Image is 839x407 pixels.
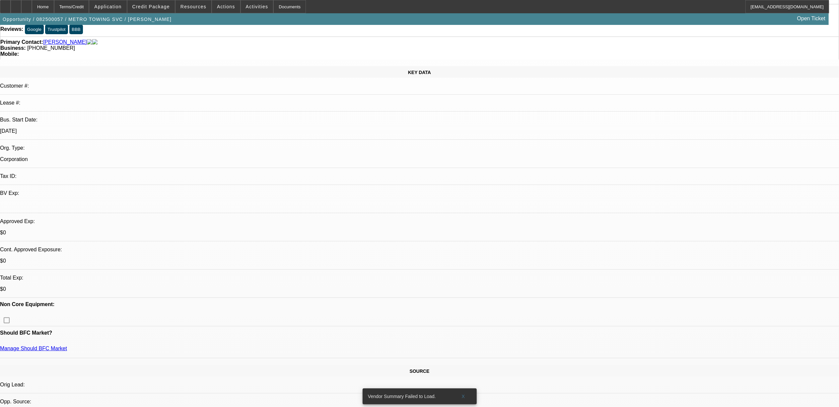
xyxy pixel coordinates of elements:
[453,390,474,402] button: X
[25,25,44,34] button: Google
[363,388,453,404] div: Vendor Summary Failed to Load.
[795,13,828,24] a: Open Ticket
[408,70,431,75] span: KEY DATA
[0,39,43,45] strong: Primary Contact:
[241,0,273,13] button: Activities
[94,4,121,9] span: Application
[132,4,170,9] span: Credit Package
[180,4,206,9] span: Resources
[3,17,172,22] span: Opportunity / 082500057 / METRO TOWING SVC / [PERSON_NAME]
[27,45,75,51] span: [PHONE_NUMBER]
[69,25,83,34] button: BBB
[246,4,268,9] span: Activities
[217,4,235,9] span: Actions
[0,51,19,57] strong: Mobile:
[45,25,68,34] button: Trustpilot
[0,45,26,51] strong: Business:
[89,0,126,13] button: Application
[0,26,23,32] strong: Reviews:
[410,368,430,374] span: SOURCE
[43,39,87,45] a: [PERSON_NAME]
[92,39,98,45] img: linkedin-icon.png
[87,39,92,45] img: facebook-icon.png
[212,0,240,13] button: Actions
[461,394,465,399] span: X
[127,0,175,13] button: Credit Package
[175,0,211,13] button: Resources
